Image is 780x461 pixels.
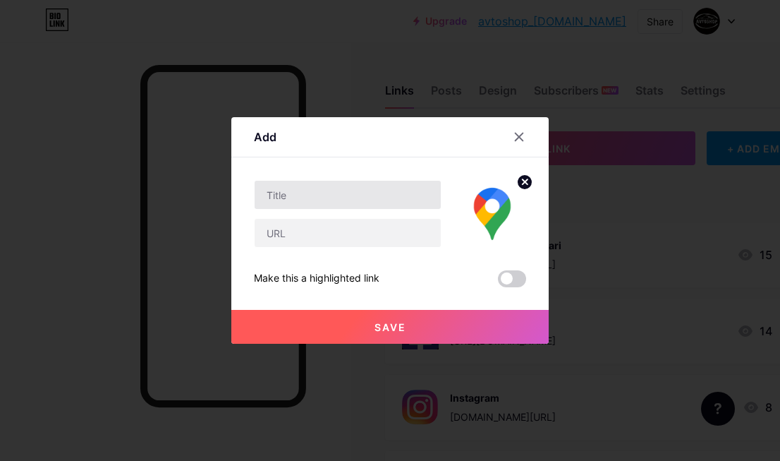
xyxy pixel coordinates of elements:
input: Title [255,181,441,209]
div: Add [254,128,276,145]
input: URL [255,219,441,247]
span: Save [374,321,406,333]
div: Make this a highlighted link [254,270,379,287]
img: link_thumbnail [458,180,526,248]
button: Save [231,310,549,344]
